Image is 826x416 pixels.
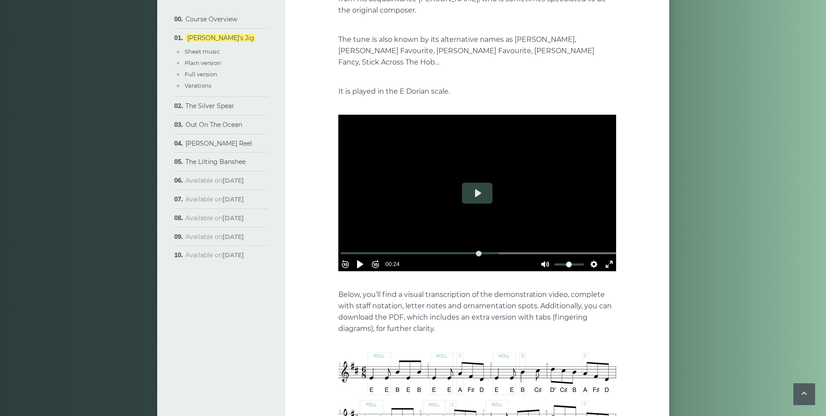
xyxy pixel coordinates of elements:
[338,289,616,334] p: Below, you’ll find a visual transcription of the demonstration video, complete with staff notatio...
[185,233,244,241] span: Available on
[338,34,616,68] p: The tune is also known by its alternative names as [PERSON_NAME], [PERSON_NAME] Favourite, [PERSO...
[185,15,237,23] a: Course Overview
[185,59,221,66] a: Plain version
[223,195,244,203] strong: [DATE]
[223,251,244,259] strong: [DATE]
[185,102,234,110] a: The Silver Spear
[185,71,217,78] a: Full version
[185,48,220,55] a: Sheet music
[185,121,242,129] a: Out On The Ocean
[185,82,211,89] a: Varations
[185,195,244,203] span: Available on
[223,233,244,241] strong: [DATE]
[185,158,246,166] a: The Lilting Banshee
[185,177,244,184] span: Available on
[223,214,244,222] strong: [DATE]
[223,177,244,184] strong: [DATE]
[185,251,244,259] span: Available on
[338,86,616,97] p: It is played in the E Dorian scale.
[185,140,252,147] a: [PERSON_NAME] Reel
[185,214,244,222] span: Available on
[185,34,256,42] a: [PERSON_NAME]’s Jig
